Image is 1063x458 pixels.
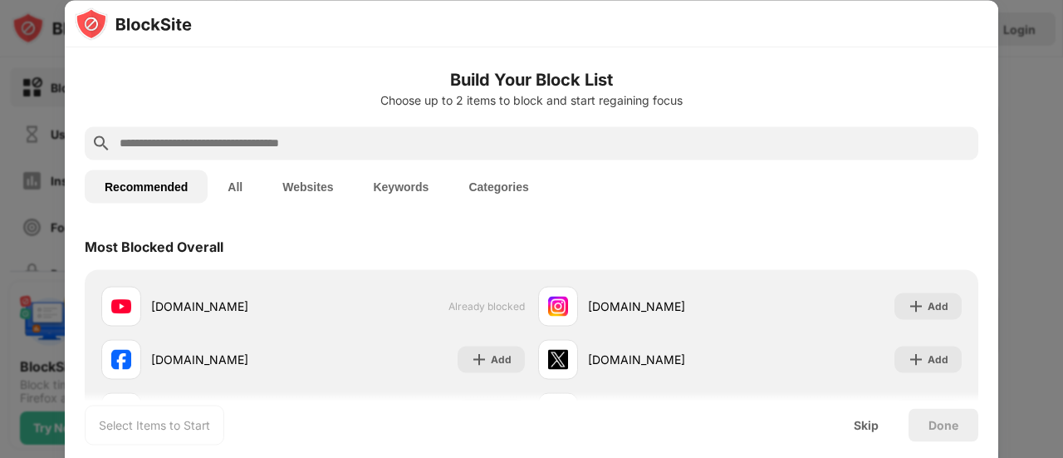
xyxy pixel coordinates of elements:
img: favicons [548,296,568,316]
div: Select Items to Start [99,416,210,433]
img: search.svg [91,133,111,153]
div: Add [928,298,948,314]
div: Most Blocked Overall [85,238,223,254]
img: favicons [111,349,131,369]
div: Skip [854,418,879,431]
span: Already blocked [448,300,525,313]
button: Keywords [353,170,448,203]
button: Categories [448,170,548,203]
div: Done [928,418,958,431]
div: Add [491,351,512,367]
img: favicons [111,296,131,316]
button: Recommended [85,170,208,203]
img: favicons [548,349,568,369]
div: [DOMAIN_NAME] [151,351,313,368]
button: Websites [262,170,353,203]
div: [DOMAIN_NAME] [588,351,750,368]
div: Choose up to 2 items to block and start regaining focus [85,93,978,106]
h6: Build Your Block List [85,66,978,91]
div: [DOMAIN_NAME] [151,298,313,315]
div: Add [928,351,948,367]
div: [DOMAIN_NAME] [588,298,750,315]
img: logo-blocksite.svg [75,7,192,40]
button: All [208,170,262,203]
